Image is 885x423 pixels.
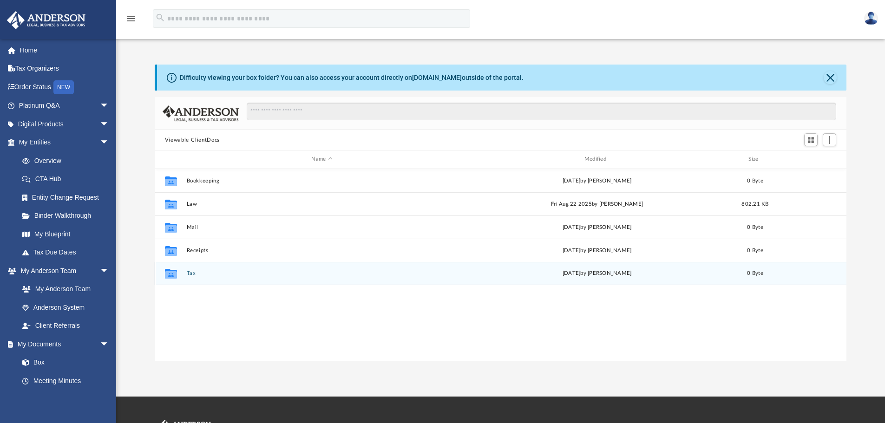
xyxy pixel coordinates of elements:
div: Fri Aug 22 2025 by [PERSON_NAME] [461,200,732,208]
a: Box [13,353,114,372]
div: Modified [461,155,733,163]
span: 0 Byte [747,247,763,253]
span: arrow_drop_down [100,133,118,152]
span: 0 Byte [747,178,763,183]
div: Difficulty viewing your box folder? You can also access your account directly on outside of the p... [180,73,524,83]
a: Client Referrals [13,317,118,335]
span: arrow_drop_down [100,335,118,354]
span: arrow_drop_down [100,97,118,116]
button: Viewable-ClientDocs [165,136,220,144]
span: arrow_drop_down [100,115,118,134]
a: My Documentsarrow_drop_down [7,335,118,353]
a: Anderson System [13,298,118,317]
span: 0 Byte [747,271,763,276]
a: Tax Due Dates [13,243,123,262]
a: Digital Productsarrow_drop_down [7,115,123,133]
button: Bookkeeping [186,178,457,184]
div: [DATE] by [PERSON_NAME] [461,246,732,254]
div: Name [186,155,457,163]
a: Forms Library [13,390,114,409]
a: Meeting Minutes [13,371,118,390]
div: Size [736,155,774,163]
div: [DATE] by [PERSON_NAME] [461,269,732,278]
img: User Pic [864,12,878,25]
a: Order StatusNEW [7,78,123,97]
div: [DATE] by [PERSON_NAME] [461,176,732,185]
button: Law [186,201,457,207]
button: Switch to Grid View [804,133,818,146]
span: arrow_drop_down [100,261,118,280]
button: Mail [186,224,457,230]
button: Tax [186,270,457,276]
button: Close [824,71,837,84]
span: 802.21 KB [741,201,768,206]
div: NEW [53,80,74,94]
a: My Anderson Team [13,280,114,299]
a: [DOMAIN_NAME] [412,74,462,81]
a: My Entitiesarrow_drop_down [7,133,123,152]
a: Home [7,41,123,59]
div: grid [155,169,847,361]
i: search [155,13,165,23]
button: Add [823,133,837,146]
a: Overview [13,151,123,170]
a: Entity Change Request [13,188,123,207]
a: menu [125,18,137,24]
span: 0 Byte [747,224,763,229]
i: menu [125,13,137,24]
div: [DATE] by [PERSON_NAME] [461,223,732,231]
a: Platinum Q&Aarrow_drop_down [7,97,123,115]
button: Receipts [186,247,457,254]
a: CTA Hub [13,170,123,189]
div: id [778,155,843,163]
img: Anderson Advisors Platinum Portal [4,11,88,29]
div: id [159,155,182,163]
input: Search files and folders [247,103,836,120]
a: Tax Organizers [7,59,123,78]
a: My Anderson Teamarrow_drop_down [7,261,118,280]
a: My Blueprint [13,225,118,243]
a: Binder Walkthrough [13,207,123,225]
